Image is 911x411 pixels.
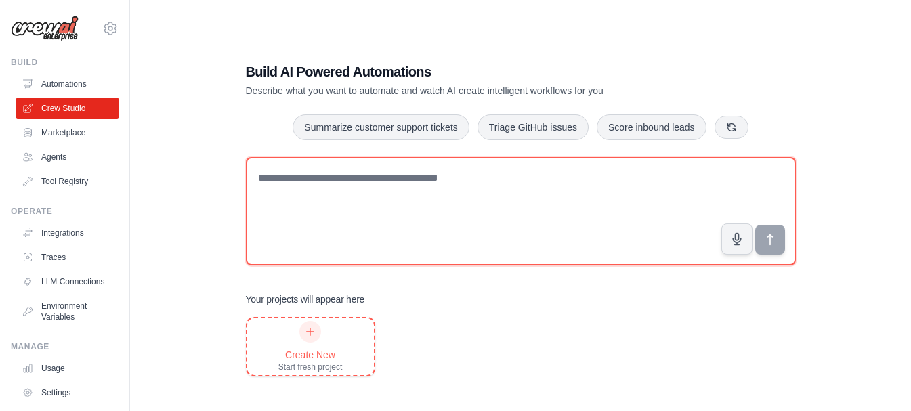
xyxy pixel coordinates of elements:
h3: Your projects will appear here [246,293,365,306]
a: Traces [16,246,119,268]
iframe: Chat Widget [843,346,911,411]
div: Create New [278,348,343,362]
img: Logo [11,16,79,41]
a: Environment Variables [16,295,119,328]
a: LLM Connections [16,271,119,293]
a: Agents [16,146,119,168]
a: Marketplace [16,122,119,144]
a: Automations [16,73,119,95]
a: Settings [16,382,119,404]
button: Click to speak your automation idea [721,223,753,255]
a: Tool Registry [16,171,119,192]
div: Manage [11,341,119,352]
button: Triage GitHub issues [478,114,589,140]
button: Summarize customer support tickets [293,114,469,140]
div: Build [11,57,119,68]
a: Crew Studio [16,98,119,119]
div: Start fresh project [278,362,343,372]
button: Score inbound leads [597,114,706,140]
a: Usage [16,358,119,379]
div: Operate [11,206,119,217]
button: Get new suggestions [715,116,748,139]
p: Describe what you want to automate and watch AI create intelligent workflows for you [246,84,701,98]
h1: Build AI Powered Automations [246,62,701,81]
a: Integrations [16,222,119,244]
